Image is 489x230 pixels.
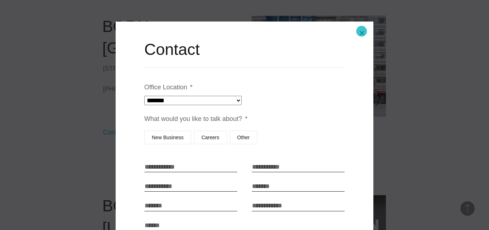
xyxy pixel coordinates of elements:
[144,115,247,123] label: What would you like to talk about?
[194,131,227,144] label: Careers
[144,131,191,144] label: New Business
[144,39,345,60] h2: Contact
[144,83,193,91] label: Office Location
[230,131,257,144] label: Other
